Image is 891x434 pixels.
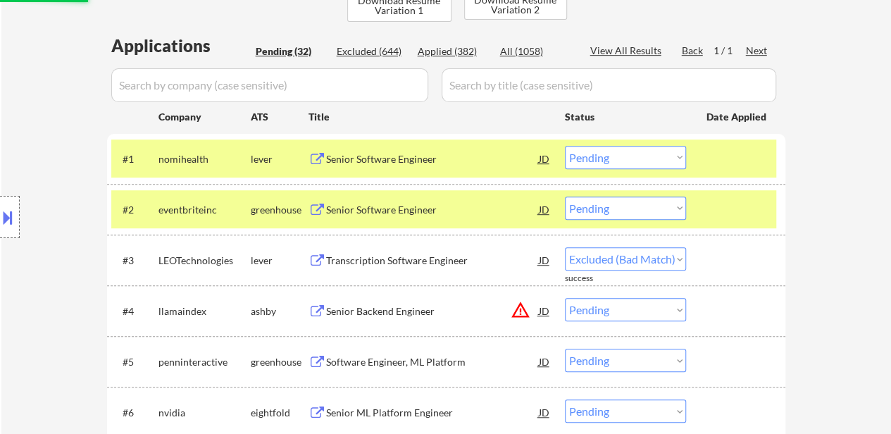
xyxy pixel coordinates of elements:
[714,44,746,58] div: 1 / 1
[442,68,776,102] input: Search by title (case sensitive)
[326,304,539,318] div: Senior Backend Engineer
[251,254,309,268] div: lever
[537,197,552,222] div: JD
[537,247,552,273] div: JD
[500,44,571,58] div: All (1058)
[251,110,309,124] div: ATS
[537,146,552,171] div: JD
[326,355,539,369] div: Software Engineer, ML Platform
[326,406,539,420] div: Senior ML Platform Engineer
[123,355,147,369] div: #5
[746,44,768,58] div: Next
[158,406,251,420] div: nvidia
[706,110,768,124] div: Date Applied
[158,355,251,369] div: penninteractive
[251,355,309,369] div: greenhouse
[537,349,552,374] div: JD
[590,44,666,58] div: View All Results
[418,44,488,58] div: Applied (382)
[565,104,686,129] div: Status
[326,254,539,268] div: Transcription Software Engineer
[251,152,309,166] div: lever
[537,399,552,425] div: JD
[111,68,428,102] input: Search by company (case sensitive)
[251,203,309,217] div: greenhouse
[251,304,309,318] div: ashby
[682,44,704,58] div: Back
[309,110,552,124] div: Title
[337,44,407,58] div: Excluded (644)
[565,273,621,285] div: success
[251,406,309,420] div: eightfold
[111,37,251,54] div: Applications
[326,203,539,217] div: Senior Software Engineer
[511,300,530,320] button: warning_amber
[123,406,147,420] div: #6
[256,44,326,58] div: Pending (32)
[326,152,539,166] div: Senior Software Engineer
[537,298,552,323] div: JD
